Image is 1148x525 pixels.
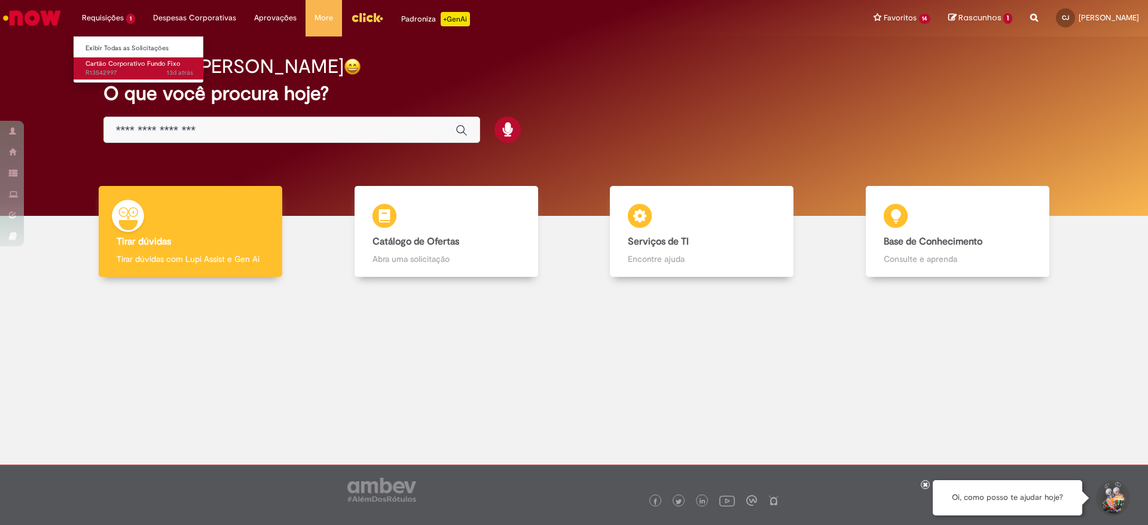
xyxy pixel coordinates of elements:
[351,8,383,26] img: click_logo_yellow_360x200.png
[884,236,982,248] b: Base de Conhecimento
[103,56,344,77] h2: Boa noite, [PERSON_NAME]
[933,480,1082,515] div: Oi, como posso te ajudar hoje?
[74,42,205,55] a: Exibir Todas as Solicitações
[126,14,135,24] span: 1
[153,12,236,24] span: Despesas Corporativas
[167,68,193,77] span: 13d atrás
[103,83,1045,104] h2: O que você procura hoje?
[373,253,520,265] p: Abra uma solicitação
[401,12,470,26] div: Padroniza
[347,478,416,502] img: logo_footer_ambev_rotulo_gray.png
[574,186,830,277] a: Serviços de TI Encontre ajuda
[719,493,735,508] img: logo_footer_youtube.png
[948,13,1012,24] a: Rascunhos
[830,186,1086,277] a: Base de Conhecimento Consulte e aprenda
[700,498,706,505] img: logo_footer_linkedin.png
[1094,480,1130,516] button: Iniciar Conversa de Suporte
[86,59,181,68] span: Cartão Corporativo Fundo Fixo
[628,253,775,265] p: Encontre ajuda
[82,12,124,24] span: Requisições
[746,495,757,506] img: logo_footer_workplace.png
[441,12,470,26] p: +GenAi
[117,236,171,248] b: Tirar dúvidas
[373,236,459,248] b: Catálogo de Ofertas
[74,57,205,80] a: Aberto R13542997 : Cartão Corporativo Fundo Fixo
[652,499,658,505] img: logo_footer_facebook.png
[117,253,264,265] p: Tirar dúvidas com Lupi Assist e Gen Ai
[919,14,931,24] span: 14
[73,36,204,83] ul: Requisições
[319,186,575,277] a: Catálogo de Ofertas Abra uma solicitação
[1062,14,1069,22] span: CJ
[315,12,333,24] span: More
[676,499,682,505] img: logo_footer_twitter.png
[63,186,319,277] a: Tirar dúvidas Tirar dúvidas com Lupi Assist e Gen Ai
[344,58,361,75] img: happy-face.png
[768,495,779,506] img: logo_footer_naosei.png
[167,68,193,77] time: 17/09/2025 11:07:19
[86,68,193,78] span: R13542997
[628,236,689,248] b: Serviços de TI
[958,12,1002,23] span: Rascunhos
[254,12,297,24] span: Aprovações
[1079,13,1139,23] span: [PERSON_NAME]
[884,12,917,24] span: Favoritos
[884,253,1031,265] p: Consulte e aprenda
[1,6,63,30] img: ServiceNow
[1003,13,1012,24] span: 1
